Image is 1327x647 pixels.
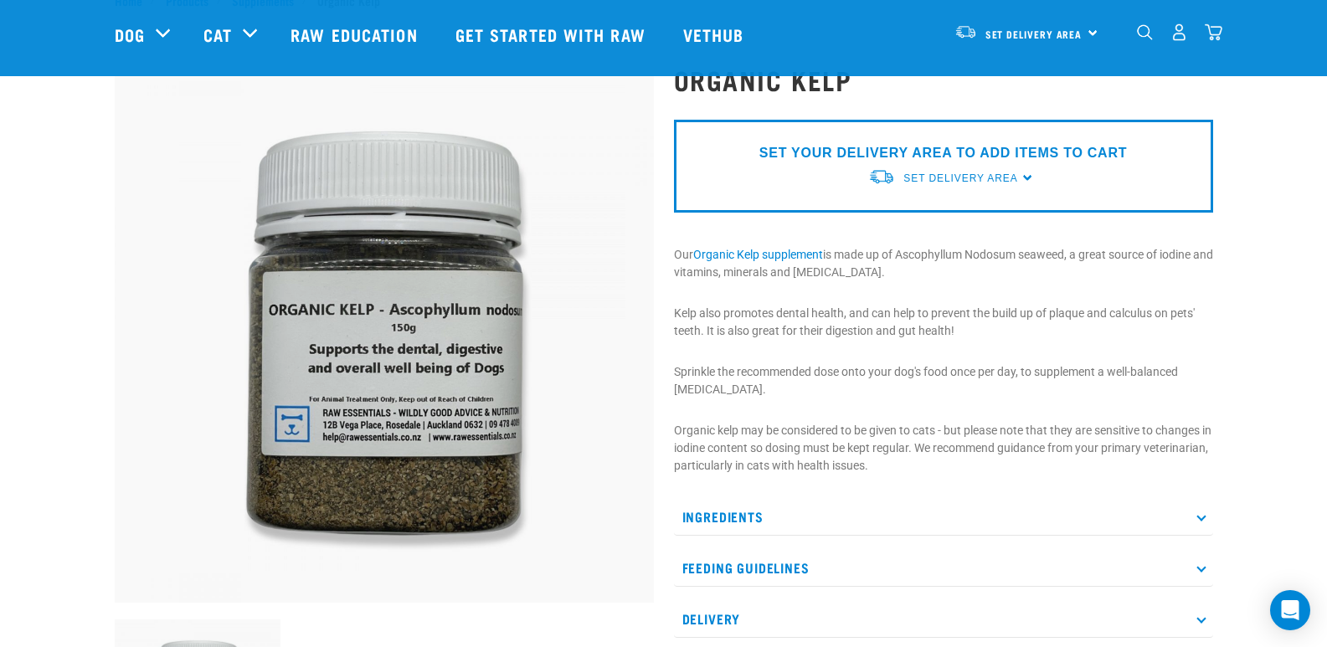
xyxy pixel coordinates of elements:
[674,422,1213,475] p: Organic kelp may be considered to be given to cats - but please note that they are sensitive to c...
[674,305,1213,340] p: Kelp also promotes dental health, and can help to prevent the build up of plaque and calculus on ...
[693,248,823,261] a: Organic Kelp supplement
[674,600,1213,638] p: Delivery
[666,1,765,68] a: Vethub
[985,31,1083,37] span: Set Delivery Area
[274,1,438,68] a: Raw Education
[674,64,1213,95] h1: Organic Kelp
[1270,590,1310,630] div: Open Intercom Messenger
[439,1,666,68] a: Get started with Raw
[1170,23,1188,41] img: user.png
[674,246,1213,281] p: Our is made up of Ascophyllum Nodosum seaweed, a great source of iodine and vitamins, minerals an...
[674,363,1213,398] p: Sprinkle the recommended dose onto your dog's food once per day, to supplement a well-balanced [M...
[954,24,977,39] img: van-moving.png
[674,498,1213,536] p: Ingredients
[115,22,145,47] a: Dog
[1137,24,1153,40] img: home-icon-1@2x.png
[903,172,1017,184] span: Set Delivery Area
[203,22,232,47] a: Cat
[115,64,654,603] img: 10870
[674,549,1213,587] p: Feeding Guidelines
[1205,23,1222,41] img: home-icon@2x.png
[868,168,895,186] img: van-moving.png
[759,143,1127,163] p: SET YOUR DELIVERY AREA TO ADD ITEMS TO CART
